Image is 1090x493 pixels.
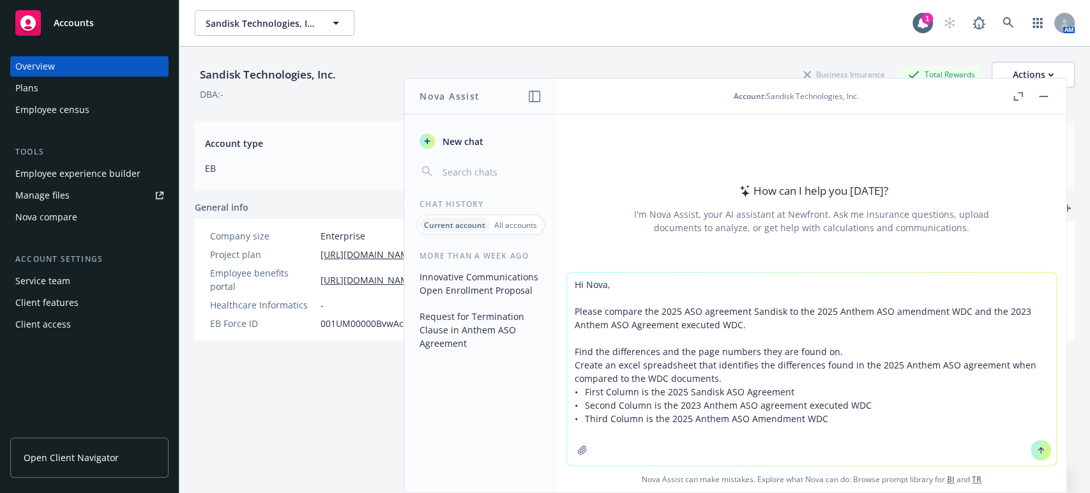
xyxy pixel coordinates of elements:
[921,13,933,24] div: 1
[195,66,341,83] div: Sandisk Technologies, Inc.
[734,91,859,102] div: : Sandisk Technologies, Inc.
[10,271,169,291] a: Service team
[10,163,169,184] a: Employee experience builder
[10,292,169,313] a: Client features
[414,306,547,354] button: Request for Termination Clause in Anthem ASO Agreement
[321,273,417,287] a: [URL][DOMAIN_NAME]
[972,474,981,485] a: TR
[15,292,79,313] div: Client features
[210,317,315,330] div: EB Force ID
[15,207,77,227] div: Nova compare
[1013,63,1054,87] div: Actions
[54,18,94,28] span: Accounts
[210,298,315,312] div: Healthcare Informatics
[15,100,89,120] div: Employee census
[210,266,315,293] div: Employee benefits portal
[736,183,888,199] div: How can I help you [DATE]?
[321,248,417,261] a: [URL][DOMAIN_NAME]
[24,451,119,464] span: Open Client Navigator
[15,163,140,184] div: Employee experience builder
[15,314,71,335] div: Client access
[902,66,981,82] div: Total Rewards
[321,298,324,312] span: -
[937,10,962,36] a: Start snowing
[205,162,619,175] span: EB
[210,248,315,261] div: Project plan
[995,10,1021,36] a: Search
[734,91,764,102] span: Account
[992,62,1075,87] button: Actions
[414,266,547,301] button: Innovative Communications Open Enrollment Proposal
[632,208,991,234] div: I'm Nova Assist, your AI assistant at Newfront. Ask me insurance questions, upload documents to a...
[947,474,955,485] a: BI
[424,220,485,231] p: Current account
[205,137,619,150] span: Account type
[10,56,169,77] a: Overview
[797,66,891,82] div: Business Insurance
[562,466,1061,492] span: Nova Assist can make mistakes. Explore what Nova can do: Browse prompt library for and
[404,250,557,261] div: More than a week ago
[440,163,541,181] input: Search chats
[321,229,365,243] span: Enterprise
[10,100,169,120] a: Employee census
[10,207,169,227] a: Nova compare
[440,135,483,148] span: New chat
[10,314,169,335] a: Client access
[567,273,1056,466] textarea: Hi Nova, Please compare the 2025 ASO agreement Sandisk to the 2025 Anthem ASO amendment WDC and t...
[15,56,55,77] div: Overview
[321,317,417,330] span: 001UM00000BvwAcYAJ
[195,201,248,214] span: General info
[966,10,992,36] a: Report a Bug
[15,78,38,98] div: Plans
[414,130,547,153] button: New chat
[15,185,70,206] div: Manage files
[1059,201,1075,216] a: add
[494,220,537,231] p: All accounts
[420,89,480,103] h1: Nova Assist
[195,10,354,36] button: Sandisk Technologies, Inc.
[15,271,70,291] div: Service team
[10,146,169,158] div: Tools
[206,17,316,30] span: Sandisk Technologies, Inc.
[210,229,315,243] div: Company size
[1025,10,1050,36] a: Switch app
[10,5,169,41] a: Accounts
[10,185,169,206] a: Manage files
[10,78,169,98] a: Plans
[200,87,223,101] div: DBA: -
[10,253,169,266] div: Account settings
[404,199,557,209] div: Chat History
